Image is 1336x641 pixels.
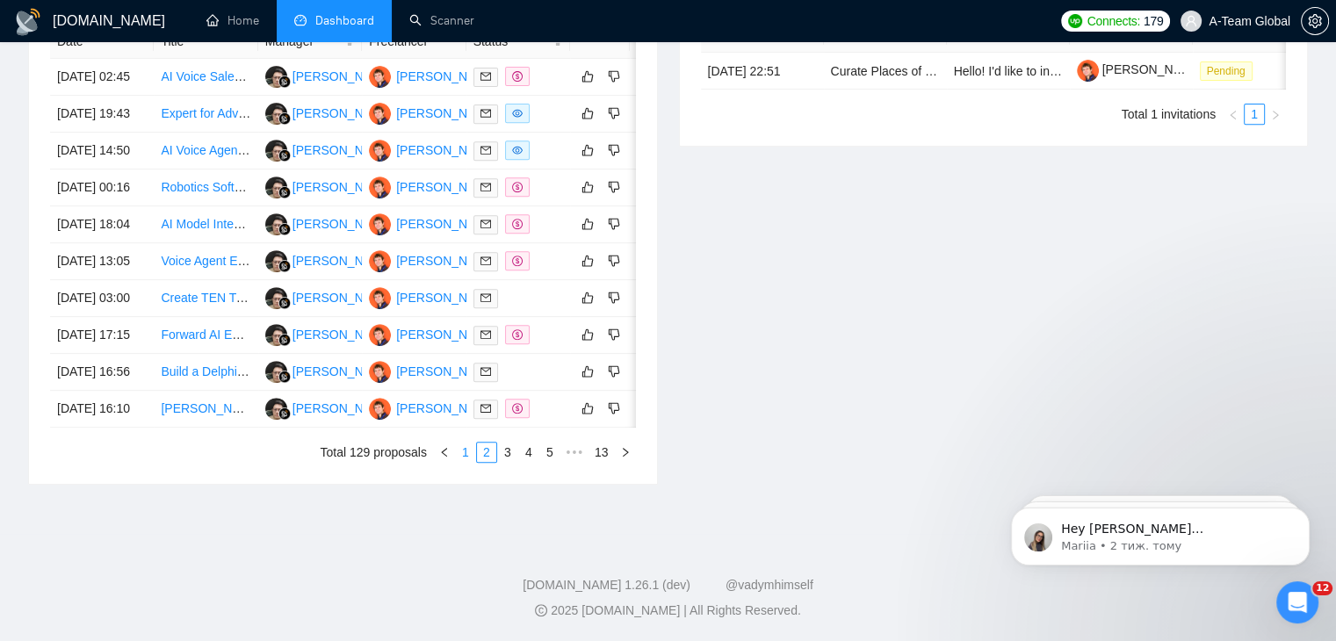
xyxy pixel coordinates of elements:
[265,142,394,156] a: DF[PERSON_NAME]
[1302,14,1328,28] span: setting
[265,66,287,88] img: DF
[265,250,287,272] img: DF
[512,71,523,82] span: dollar
[1265,104,1286,125] button: right
[396,67,497,86] div: [PERSON_NAME]
[278,407,291,420] img: gigradar-bm.png
[396,104,497,123] div: [PERSON_NAME]
[265,400,394,414] a: DF[PERSON_NAME]
[1245,104,1264,124] a: 1
[1087,11,1140,31] span: Connects:
[161,364,300,378] a: Build a Delphi AI Persona
[206,13,259,28] a: homeHome
[409,13,474,28] a: searchScanner
[369,216,497,230] a: OK[PERSON_NAME]
[292,325,394,344] div: [PERSON_NAME]
[154,59,257,96] td: AI Voice Sales Agent Platform Development
[480,329,491,340] span: mail
[278,186,291,198] img: gigradar-bm.png
[369,103,391,125] img: OK
[161,401,464,415] a: [PERSON_NAME] expert to help with AI voice assistant
[455,442,476,463] li: 1
[512,329,523,340] span: dollar
[278,112,291,125] img: gigradar-bm.png
[615,442,636,463] li: Next Page
[321,442,427,463] li: Total 129 proposals
[1276,581,1318,623] iframe: Intercom live chat
[512,108,523,119] span: eye
[480,108,491,119] span: mail
[480,292,491,303] span: mail
[396,399,497,418] div: [PERSON_NAME]
[278,371,291,383] img: gigradar-bm.png
[154,243,257,280] td: Voice Agent Expert - Conversational AI Optimization Specialist
[292,288,394,307] div: [PERSON_NAME]
[577,398,598,419] button: like
[1122,104,1216,125] li: Total 1 invitations
[480,219,491,229] span: mail
[161,106,566,120] a: Expert for Advanced Bilingual AI Voice with Mid-Sentence Switching (PoC)
[535,604,547,616] span: copyright
[512,219,523,229] span: dollar
[824,53,947,90] td: Curate Places of Interest in mapping services
[1185,15,1197,27] span: user
[831,64,1079,78] a: Curate Places of Interest in mapping services
[603,140,625,161] button: dislike
[603,176,625,198] button: dislike
[50,391,154,428] td: [DATE] 16:10
[369,142,497,156] a: OK[PERSON_NAME]
[608,364,620,378] span: dislike
[154,317,257,354] td: Forward AI Engineer
[603,250,625,271] button: dislike
[519,443,538,462] a: 4
[265,176,287,198] img: DF
[589,442,615,463] li: 13
[581,291,594,305] span: like
[581,217,594,231] span: like
[161,180,467,194] a: Robotics Software Engineer for Construction AI Platform
[608,328,620,342] span: dislike
[603,103,625,124] button: dislike
[603,213,625,234] button: dislike
[577,361,598,382] button: like
[369,253,497,267] a: OK[PERSON_NAME]
[701,53,824,90] td: [DATE] 22:51
[278,334,291,346] img: gigradar-bm.png
[265,361,287,383] img: DF
[608,180,620,194] span: dislike
[292,362,394,381] div: [PERSON_NAME]
[50,243,154,280] td: [DATE] 13:05
[434,442,455,463] li: Previous Page
[608,143,620,157] span: dislike
[480,256,491,266] span: mail
[577,140,598,161] button: like
[278,76,291,88] img: gigradar-bm.png
[265,216,394,230] a: DF[PERSON_NAME]
[369,213,391,235] img: OK
[369,287,391,309] img: OK
[396,251,497,270] div: [PERSON_NAME]
[265,179,394,193] a: DF[PERSON_NAME]
[265,68,394,83] a: DF[PERSON_NAME]
[1068,14,1082,28] img: upwork-logo.png
[161,143,454,157] a: AI Voice Agent & Chatbot Platform Developer Needed
[581,401,594,415] span: like
[603,361,625,382] button: dislike
[1077,60,1099,82] img: c1U-EII-NYbhEyPMn13WiVHlV5lxc8BQsN4An6pzQOouYKb7Y0ubxctd8dmYk4J1zm
[1270,110,1281,120] span: right
[1077,62,1203,76] a: [PERSON_NAME]
[265,364,394,378] a: DF[PERSON_NAME]
[1301,14,1329,28] a: setting
[577,66,598,87] button: like
[480,71,491,82] span: mail
[154,169,257,206] td: Robotics Software Engineer for Construction AI Platform
[577,103,598,124] button: like
[540,443,560,462] a: 5
[265,103,287,125] img: DF
[480,366,491,377] span: mail
[265,324,287,346] img: DF
[1228,110,1239,120] span: left
[161,69,400,83] a: AI Voice Sales Agent Platform Development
